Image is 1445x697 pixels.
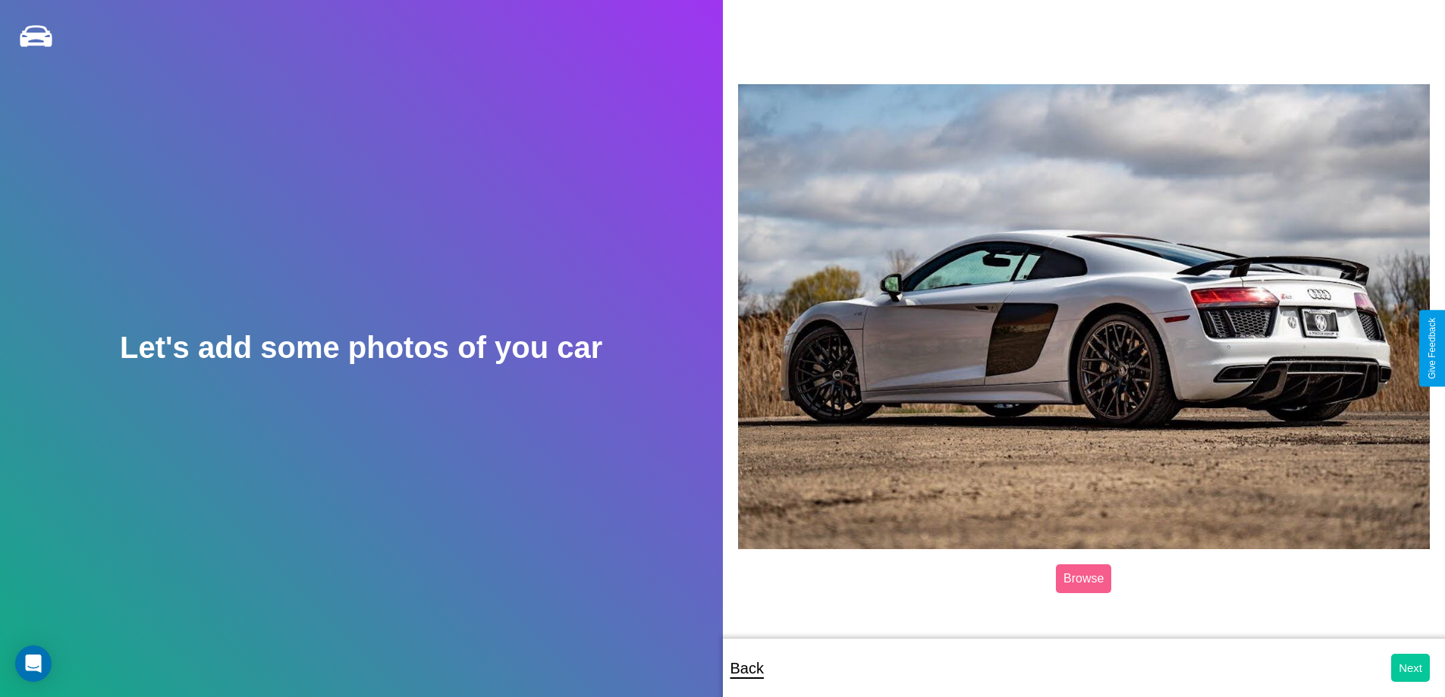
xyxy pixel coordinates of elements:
[1056,564,1111,593] label: Browse
[738,84,1431,549] img: posted
[120,331,602,365] h2: Let's add some photos of you car
[730,655,764,682] p: Back
[1427,318,1437,379] div: Give Feedback
[1391,654,1430,682] button: Next
[15,645,52,682] div: Open Intercom Messenger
